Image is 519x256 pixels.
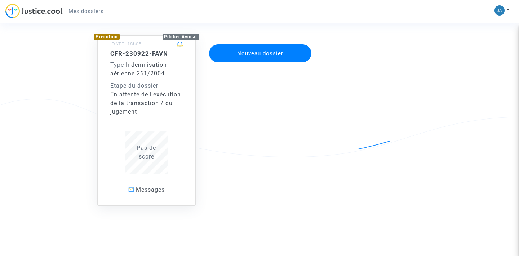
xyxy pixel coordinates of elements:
[110,50,183,57] h5: CFR-230922-FAVN
[63,6,109,17] a: Mes dossiers
[90,21,203,206] a: ExécutionPitcher Avocat[DATE] 18h05CFR-230922-FAVNType-Indemnisation aérienne 261/2004Etape du do...
[136,186,165,193] span: Messages
[110,41,142,47] small: [DATE] 18h05
[110,61,126,68] span: -
[68,8,103,14] span: Mes dossiers
[110,90,183,116] div: En attente de l'exécution de la transaction / du jugement
[494,5,505,16] img: 7dc956e91e0c0230890cdbcddfc76d78
[163,34,199,40] div: Pitcher Avocat
[94,34,120,40] div: Exécution
[137,144,156,160] span: Pas de score
[110,61,124,68] span: Type
[208,40,312,47] a: Nouveau dossier
[110,61,167,77] span: Indemnisation aérienne 261/2004
[110,82,183,90] div: Etape du dossier
[209,44,311,62] button: Nouveau dossier
[5,4,63,18] img: jc-logo.svg
[101,178,192,202] a: Messages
